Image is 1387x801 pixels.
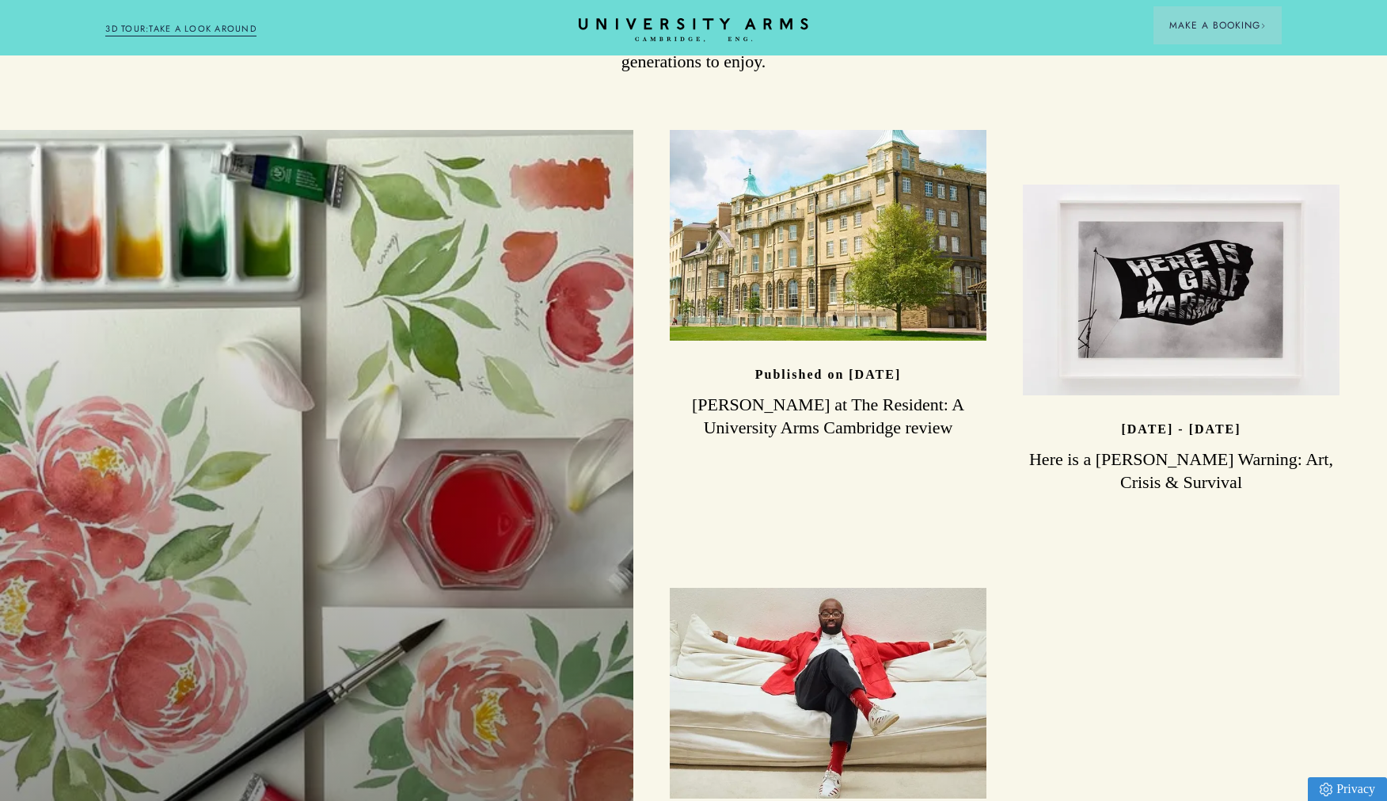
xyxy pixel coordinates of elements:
[105,22,256,36] a: 3D TOUR:TAKE A LOOK AROUND
[1153,6,1282,44] button: Make a BookingArrow icon
[755,368,901,381] p: Published on [DATE]
[1023,448,1339,495] h3: Here is a [PERSON_NAME] Warning: Art, Crisis & Survival
[1169,18,1266,32] span: Make a Booking
[1260,23,1266,29] img: Arrow icon
[670,393,986,441] h3: [PERSON_NAME] at The Resident: A University Arms Cambridge review
[1320,783,1332,796] img: Privacy
[1308,777,1387,801] a: Privacy
[1121,422,1241,436] p: [DATE] - [DATE]
[579,18,808,43] a: Home
[670,130,986,441] a: image-965cbf74f4edc1a4dafc1db8baedd5427c6ffa53-2500x1667-jpg Published on [DATE] [PERSON_NAME] at...
[1023,185,1339,495] a: image-51d7ad2dcc56b75882f48dda021d7848436ae3fe-750x500-jpg [DATE] - [DATE] Here is a [PERSON_NAME...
